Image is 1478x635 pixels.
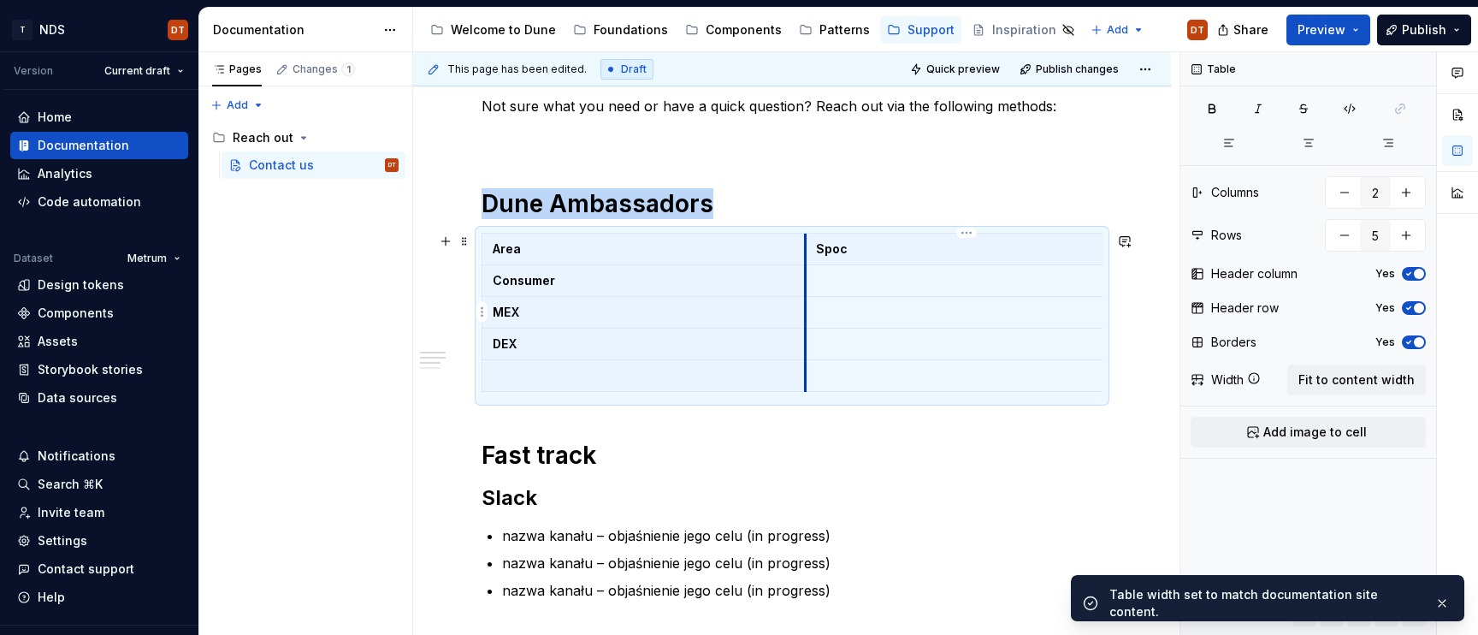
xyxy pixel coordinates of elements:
[905,57,1008,81] button: Quick preview
[10,104,188,131] a: Home
[792,16,877,44] a: Patterns
[38,305,114,322] div: Components
[594,21,668,39] div: Foundations
[1377,15,1471,45] button: Publish
[1375,301,1395,315] label: Yes
[38,165,92,182] div: Analytics
[482,96,1103,116] p: Not sure what you need or have a quick question? Reach out via the following methods:
[120,246,188,270] button: Metrum
[1014,57,1126,81] button: Publish changes
[1211,227,1242,244] div: Rows
[97,59,192,83] button: Current draft
[10,499,188,526] a: Invite team
[907,21,955,39] div: Support
[104,64,170,78] span: Current draft
[493,272,795,289] p: Consumer
[10,527,188,555] a: Settings
[1287,365,1426,395] button: Fit to content width
[10,160,188,187] a: Analytics
[205,93,269,117] button: Add
[482,484,1103,512] h2: Slack
[10,328,188,355] a: Assets
[205,124,405,151] div: Reach out
[447,62,587,76] span: This page has been edited.
[213,21,375,39] div: Documentation
[10,584,188,611] button: Help
[451,21,556,39] div: Welcome to Dune
[10,555,188,583] button: Contact support
[38,333,78,350] div: Assets
[1298,21,1345,39] span: Preview
[423,13,1082,47] div: Page tree
[39,21,65,39] div: NDS
[341,62,355,76] span: 1
[1085,18,1150,42] button: Add
[502,553,1103,573] p: nazwa kanału – objaśnienie jego celu (in progress)
[816,240,1118,258] p: Spoc
[678,16,789,44] a: Components
[38,504,104,521] div: Invite team
[493,240,795,258] p: Area
[10,471,188,498] button: Search ⌘K
[38,589,65,606] div: Help
[10,442,188,470] button: Notifications
[1298,371,1415,389] span: Fit to content width
[227,98,248,112] span: Add
[1211,184,1259,201] div: Columns
[10,271,188,299] a: Design tokens
[38,389,117,407] div: Data sources
[10,384,188,412] a: Data sources
[38,276,124,294] div: Design tokens
[1263,424,1367,441] span: Add image to cell
[127,252,167,265] span: Metrum
[233,129,293,146] div: Reach out
[212,62,262,76] div: Pages
[14,252,53,265] div: Dataset
[1211,300,1279,317] div: Header row
[880,16,961,44] a: Support
[423,16,563,44] a: Welcome to Dune
[388,157,396,174] div: DT
[1109,586,1421,620] div: Table width set to match documentation site content.
[38,448,115,465] div: Notifications
[3,11,195,48] button: TNDSDT
[1402,21,1446,39] span: Publish
[38,361,143,378] div: Storybook stories
[10,132,188,159] a: Documentation
[706,21,782,39] div: Components
[293,62,355,76] div: Changes
[482,440,1103,471] h1: Fast track
[1191,23,1204,37] div: DT
[1286,15,1370,45] button: Preview
[1107,23,1128,37] span: Add
[10,188,188,216] a: Code automation
[1211,371,1244,389] div: Width
[205,124,405,179] div: Page tree
[992,21,1056,39] div: Inspiration
[38,532,87,549] div: Settings
[493,304,795,321] p: MEX
[38,561,134,578] div: Contact support
[38,109,72,126] div: Home
[1375,267,1395,281] label: Yes
[566,16,675,44] a: Foundations
[14,64,53,78] div: Version
[493,335,795,353] p: DEX
[38,137,129,154] div: Documentation
[502,580,1103,601] p: nazwa kanału – objaśnienie jego celu (in progress)
[1211,265,1298,282] div: Header column
[38,476,103,493] div: Search ⌘K
[926,62,1000,76] span: Quick preview
[819,21,870,39] div: Patterns
[1233,21,1268,39] span: Share
[965,16,1082,44] a: Inspiration
[1191,417,1426,448] button: Add image to cell
[502,525,1103,546] p: nazwa kanału – objaśnienie jego celu (in progress)
[621,62,647,76] span: Draft
[1209,15,1280,45] button: Share
[1375,335,1395,349] label: Yes
[12,20,33,40] div: T
[1211,334,1256,351] div: Borders
[10,300,188,327] a: Components
[1036,62,1119,76] span: Publish changes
